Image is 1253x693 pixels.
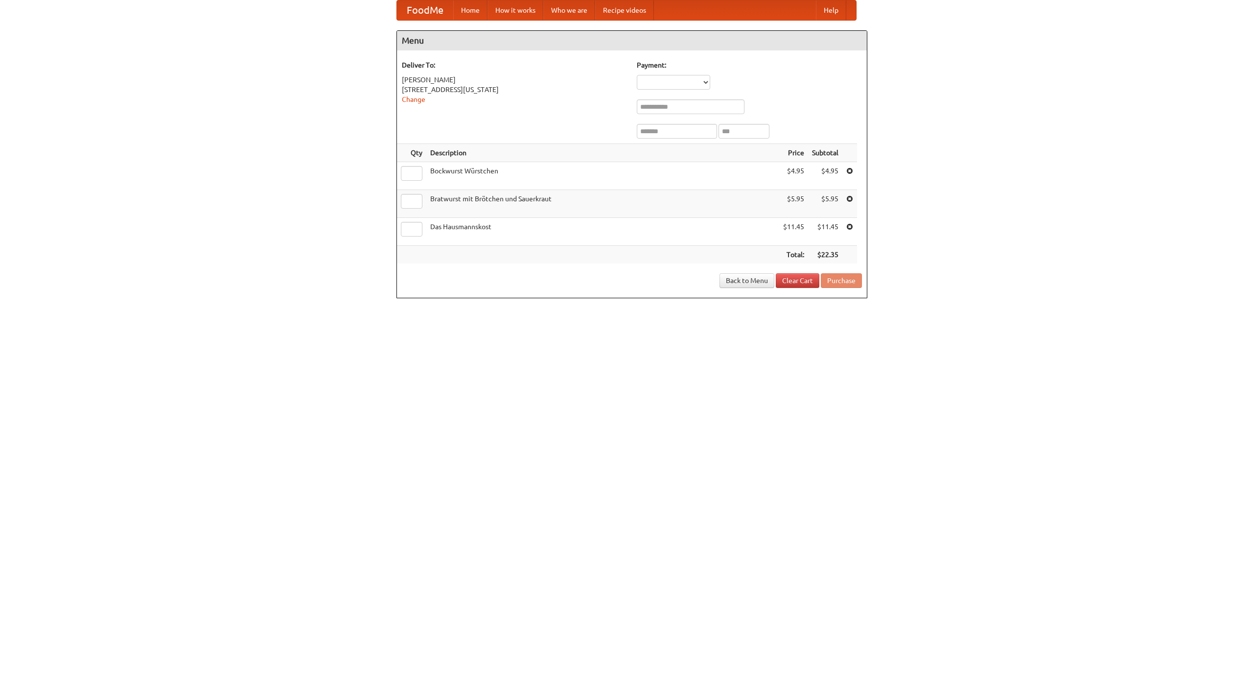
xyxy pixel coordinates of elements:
[397,31,867,50] h4: Menu
[453,0,487,20] a: Home
[402,96,425,103] a: Change
[402,85,627,95] div: [STREET_ADDRESS][US_STATE]
[719,273,774,288] a: Back to Menu
[808,144,842,162] th: Subtotal
[816,0,846,20] a: Help
[808,162,842,190] td: $4.95
[808,246,842,264] th: $22.35
[776,273,819,288] a: Clear Cart
[821,273,862,288] button: Purchase
[397,144,426,162] th: Qty
[426,218,779,246] td: Das Hausmannskost
[595,0,654,20] a: Recipe videos
[543,0,595,20] a: Who we are
[779,218,808,246] td: $11.45
[426,190,779,218] td: Bratwurst mit Brötchen und Sauerkraut
[487,0,543,20] a: How it works
[779,190,808,218] td: $5.95
[779,246,808,264] th: Total:
[397,0,453,20] a: FoodMe
[779,144,808,162] th: Price
[426,144,779,162] th: Description
[402,60,627,70] h5: Deliver To:
[426,162,779,190] td: Bockwurst Würstchen
[637,60,862,70] h5: Payment:
[808,218,842,246] td: $11.45
[779,162,808,190] td: $4.95
[808,190,842,218] td: $5.95
[402,75,627,85] div: [PERSON_NAME]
